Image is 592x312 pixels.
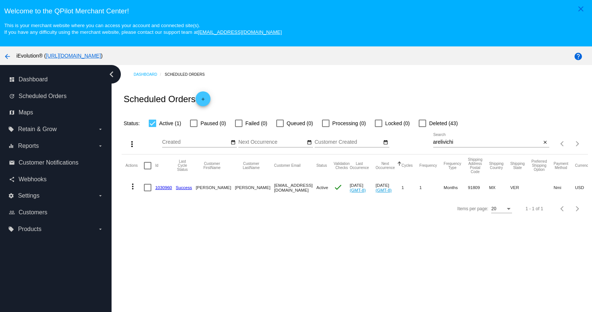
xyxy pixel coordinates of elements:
[468,157,482,174] button: Change sorting for ShippingPostcode
[575,163,590,168] button: Change sorting for CurrencyIso
[491,207,512,212] mat-select: Items per page:
[128,140,136,149] mat-icon: more_vert
[18,126,57,133] span: Retain & Grow
[9,110,15,116] i: map
[383,140,388,146] mat-icon: date_range
[19,159,78,166] span: Customer Notifications
[332,119,366,128] span: Processing (0)
[555,201,570,216] button: Previous page
[9,90,103,102] a: update Scheduled Orders
[554,162,568,170] button: Change sorting for PaymentMethod.Type
[274,177,316,198] mat-cell: [EMAIL_ADDRESS][DOMAIN_NAME]
[125,155,144,177] mat-header-cell: Actions
[491,206,496,211] span: 20
[235,162,267,170] button: Change sorting for CustomerLastName
[46,53,101,59] a: [URL][DOMAIN_NAME]
[385,119,410,128] span: Locked (0)
[8,143,14,149] i: equalizer
[402,177,419,198] mat-cell: 1
[9,207,103,218] a: people_outline Customers
[199,97,207,105] mat-icon: add
[444,177,468,198] mat-cell: Months
[176,159,189,172] button: Change sorting for LastProcessingCycleId
[97,226,103,232] i: arrow_drop_down
[570,201,585,216] button: Next page
[8,126,14,132] i: local_offer
[159,119,181,128] span: Active (1)
[570,136,585,151] button: Next page
[433,139,541,145] input: Search
[429,119,458,128] span: Deleted (43)
[18,192,39,199] span: Settings
[155,185,172,190] a: 1030960
[8,193,14,199] i: settings
[18,143,39,149] span: Reports
[97,143,103,149] i: arrow_drop_down
[316,163,327,168] button: Change sorting for Status
[165,69,211,80] a: Scheduled Orders
[576,4,585,13] mat-icon: close
[376,162,395,170] button: Change sorting for NextOccurrenceUtc
[334,155,350,177] mat-header-cell: Validation Checks
[554,177,575,198] mat-cell: Nmi
[510,177,531,198] mat-cell: VER
[97,126,103,132] i: arrow_drop_down
[9,160,15,166] i: email
[8,226,14,232] i: local_offer
[402,163,413,168] button: Change sorting for Cycles
[316,185,328,190] span: Active
[196,162,228,170] button: Change sorting for CustomerFirstName
[444,162,461,170] button: Change sorting for FrequencyType
[235,177,274,198] mat-cell: [PERSON_NAME]
[133,69,165,80] a: Dashboard
[9,93,15,99] i: update
[123,120,140,126] span: Status:
[9,209,15,215] i: people_outline
[200,119,226,128] span: Paused (0)
[123,91,210,106] h2: Scheduled Orders
[16,53,103,59] span: iEvolution® ( )
[9,176,15,182] i: share
[531,159,547,172] button: Change sorting for PreferredShippingOption
[231,140,236,146] mat-icon: date_range
[19,209,47,216] span: Customers
[3,52,12,61] mat-icon: arrow_back
[274,163,300,168] button: Change sorting for CustomerEmail
[196,177,235,198] mat-cell: [PERSON_NAME]
[419,177,444,198] mat-cell: 1
[315,139,382,145] input: Customer Created
[525,206,543,211] div: 1 - 1 of 1
[238,139,305,145] input: Next Occurrence
[468,177,489,198] mat-cell: 91809
[287,119,313,128] span: Queued (0)
[334,183,342,192] mat-icon: check
[19,109,33,116] span: Maps
[376,177,402,198] mat-cell: [DATE]
[541,139,549,146] button: Clear
[245,119,267,128] span: Failed (0)
[155,163,158,168] button: Change sorting for Id
[4,23,281,35] small: This is your merchant website where you can access your account and connected site(s). If you hav...
[457,206,488,211] div: Items per page:
[19,76,48,83] span: Dashboard
[489,177,510,198] mat-cell: MX
[9,74,103,85] a: dashboard Dashboard
[106,68,118,80] i: chevron_left
[19,176,46,183] span: Webhooks
[489,162,503,170] button: Change sorting for ShippingCountry
[307,140,312,146] mat-icon: date_range
[198,29,282,35] a: [EMAIL_ADDRESS][DOMAIN_NAME]
[574,52,583,61] mat-icon: help
[350,177,376,198] mat-cell: [DATE]
[4,7,588,15] h3: Welcome to the QPilot Merchant Center!
[19,93,67,100] span: Scheduled Orders
[350,162,369,170] button: Change sorting for LastOccurrenceUtc
[376,188,392,192] a: (GMT-8)
[350,188,366,192] a: (GMT-8)
[419,163,437,168] button: Change sorting for Frequency
[9,107,103,118] a: map Maps
[543,140,548,146] mat-icon: close
[128,182,137,191] mat-icon: more_vert
[510,162,525,170] button: Change sorting for ShippingState
[18,226,41,233] span: Products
